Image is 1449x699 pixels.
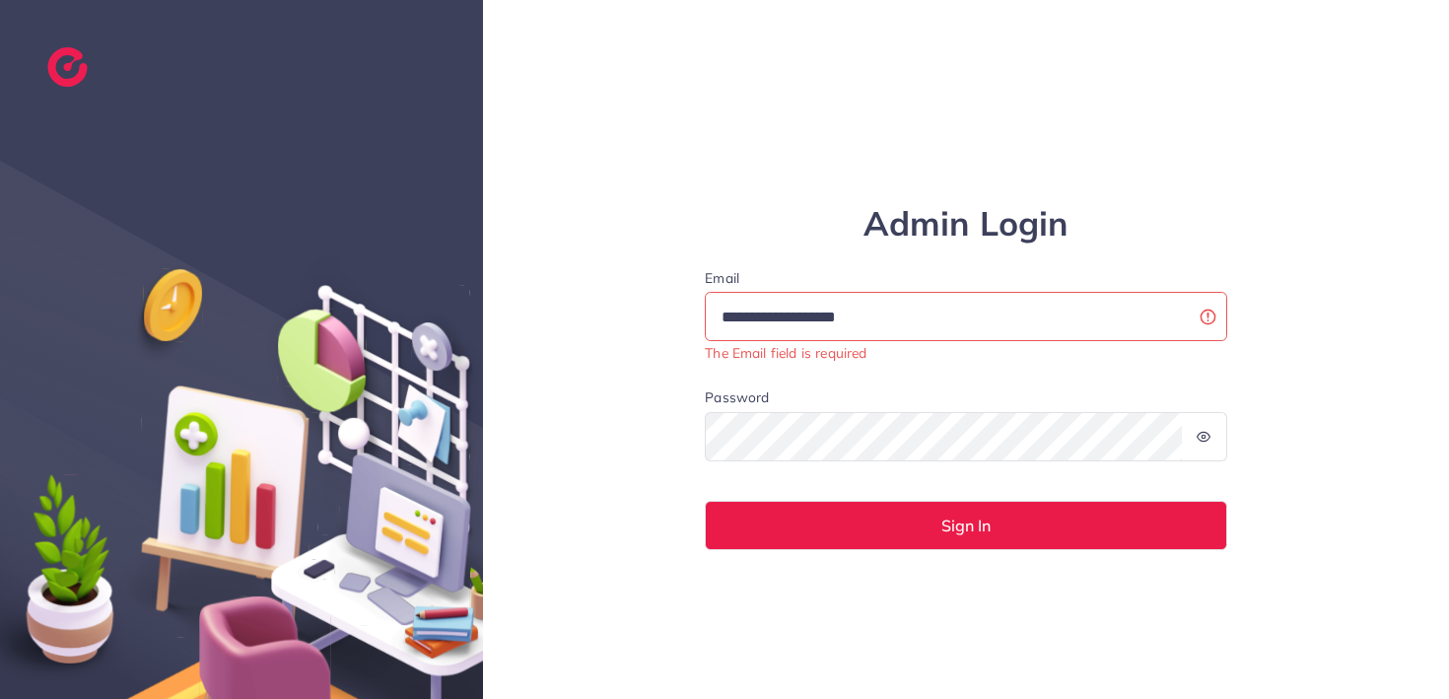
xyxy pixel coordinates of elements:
h1: Admin Login [705,204,1227,245]
span: Sign In [941,518,991,533]
small: The Email field is required [705,344,866,361]
label: Password [705,387,769,407]
label: Email [705,268,1227,288]
img: logo [47,47,88,87]
button: Sign In [705,501,1227,550]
